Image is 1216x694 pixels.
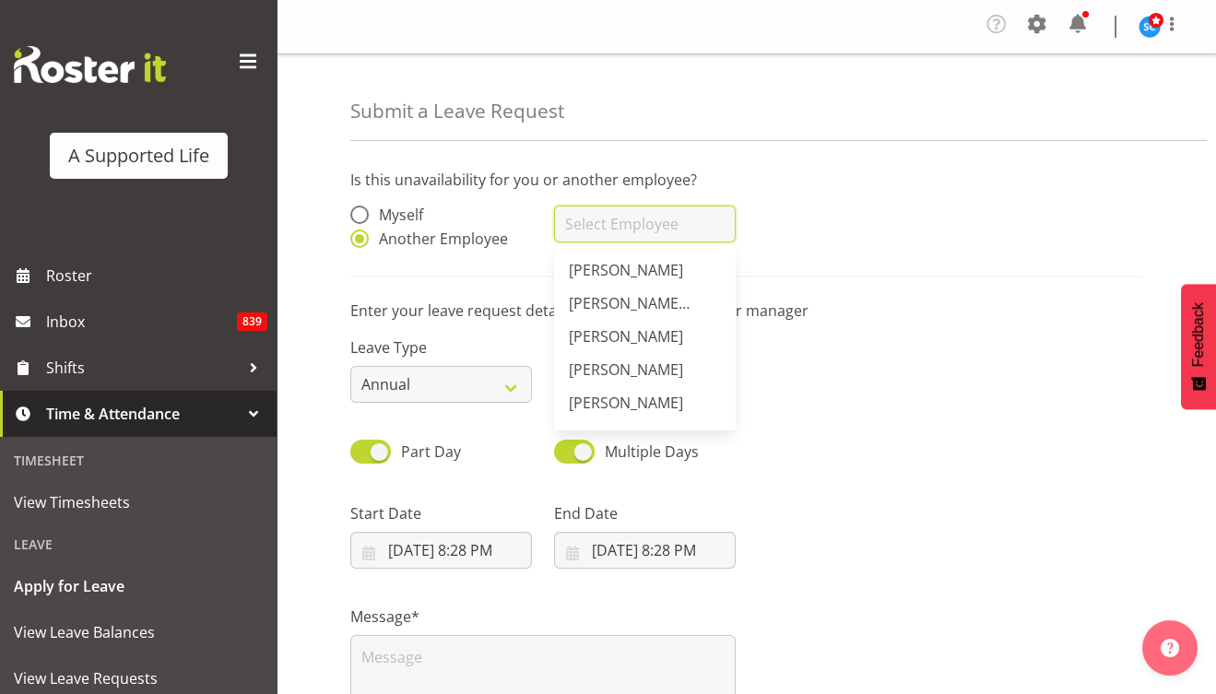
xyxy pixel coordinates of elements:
[569,260,683,280] span: [PERSON_NAME]
[350,100,564,122] h4: Submit a Leave Request
[5,563,272,609] a: Apply for Leave
[369,229,508,248] span: Another Employee
[569,426,801,446] span: [PERSON_NAME] [PERSON_NAME]
[1161,639,1179,657] img: help-xxl-2.png
[569,293,801,313] span: [PERSON_NAME] [PERSON_NAME]
[46,308,237,335] span: Inbox
[5,479,272,525] a: View Timesheets
[554,253,736,287] a: [PERSON_NAME]
[554,206,736,242] input: Select Employee
[14,618,263,646] span: View Leave Balances
[350,532,532,569] input: Click to select...
[1181,284,1216,409] button: Feedback - Show survey
[5,441,272,479] div: Timesheet
[554,386,736,419] a: [PERSON_NAME]
[5,525,272,563] div: Leave
[554,532,736,569] input: Click to select...
[5,609,272,655] a: View Leave Balances
[350,169,1142,191] p: Is this unavailability for you or another employee?
[569,359,683,380] span: [PERSON_NAME]
[569,326,683,347] span: [PERSON_NAME]
[1190,302,1207,367] span: Feedback
[401,441,461,462] span: Part Day
[350,336,532,359] label: Leave Type
[554,419,736,453] a: [PERSON_NAME] [PERSON_NAME]
[237,312,267,331] span: 839
[350,606,736,628] label: Message*
[14,46,166,83] img: Rosterit website logo
[14,665,263,692] span: View Leave Requests
[350,300,1142,322] p: Enter your leave request details below to submit to your manager
[46,400,240,428] span: Time & Attendance
[46,354,240,382] span: Shifts
[369,206,423,224] span: Myself
[68,142,209,170] div: A Supported Life
[554,287,736,320] a: [PERSON_NAME] [PERSON_NAME]
[14,488,263,516] span: View Timesheets
[554,320,736,353] a: [PERSON_NAME]
[605,441,699,462] span: Multiple Days
[350,502,532,524] label: Start Date
[1139,16,1161,38] img: silke-carter9768.jpg
[554,353,736,386] a: [PERSON_NAME]
[14,572,263,600] span: Apply for Leave
[554,502,736,524] label: End Date
[46,262,267,289] span: Roster
[569,393,683,413] span: [PERSON_NAME]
